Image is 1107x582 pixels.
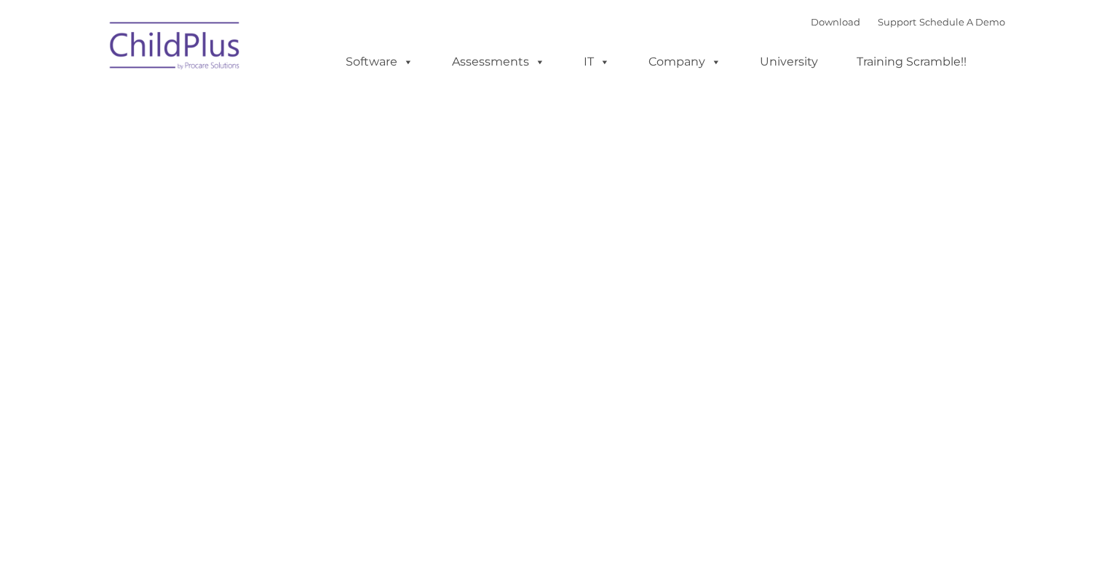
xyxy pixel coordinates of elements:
a: Support [878,16,916,28]
font: | [811,16,1005,28]
a: University [745,47,833,76]
a: Software [331,47,428,76]
a: Company [634,47,736,76]
a: Download [811,16,860,28]
a: Training Scramble!! [842,47,981,76]
a: Schedule A Demo [919,16,1005,28]
img: ChildPlus by Procare Solutions [103,12,248,84]
a: Assessments [437,47,560,76]
a: IT [569,47,624,76]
